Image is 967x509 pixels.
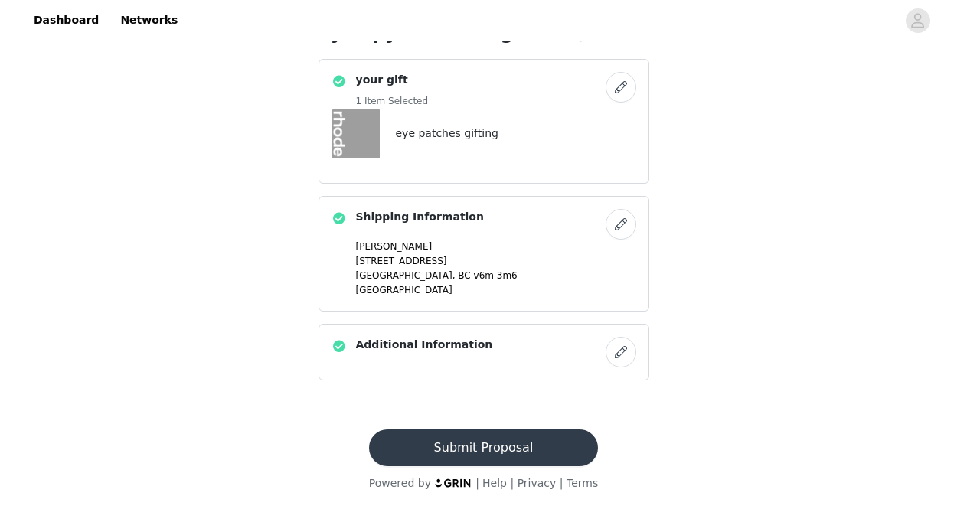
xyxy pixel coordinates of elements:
p: [PERSON_NAME] [356,240,636,253]
h4: your gift [356,72,429,88]
a: Help [482,477,507,489]
div: avatar [910,8,925,33]
h4: Shipping Information [356,209,484,225]
span: BC [458,270,470,281]
div: Shipping Information [319,196,649,312]
div: Additional Information [319,324,649,380]
span: Powered by [369,477,431,489]
img: eye patches gifting [332,109,381,158]
span: | [475,477,479,489]
button: Submit Proposal [369,429,598,466]
span: | [560,477,564,489]
h5: 1 Item Selected [356,94,429,108]
h4: Additional Information [356,337,493,353]
span: v6m 3m6 [474,270,518,281]
a: Privacy [518,477,557,489]
p: [STREET_ADDRESS] [356,254,636,268]
h4: eye patches gifting [396,126,498,142]
span: | [510,477,514,489]
img: logo [434,478,472,488]
a: Networks [111,3,187,38]
p: [GEOGRAPHIC_DATA] [356,283,636,297]
span: [GEOGRAPHIC_DATA], [356,270,456,281]
a: Terms [567,477,598,489]
div: your gift [319,59,649,184]
a: Dashboard [25,3,108,38]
